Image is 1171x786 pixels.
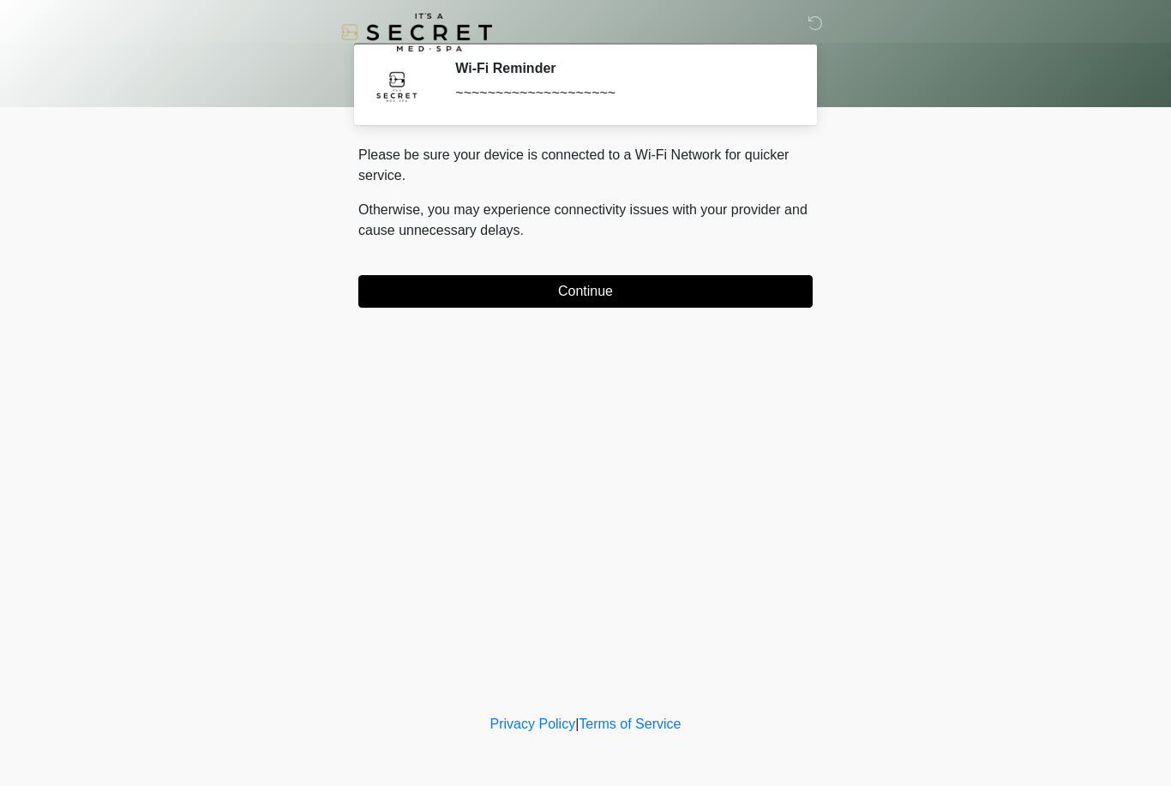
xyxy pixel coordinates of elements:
a: | [575,717,579,731]
a: Privacy Policy [490,717,576,731]
img: It's A Secret Med Spa Logo [341,13,492,51]
h2: Wi-Fi Reminder [455,60,787,76]
div: ~~~~~~~~~~~~~~~~~~~~ [455,83,787,104]
a: Terms of Service [579,717,681,731]
button: Continue [358,275,813,308]
p: Please be sure your device is connected to a Wi-Fi Network for quicker service. [358,145,813,186]
span: . [520,223,524,237]
p: Otherwise, you may experience connectivity issues with your provider and cause unnecessary delays [358,200,813,241]
img: Agent Avatar [371,60,423,111]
